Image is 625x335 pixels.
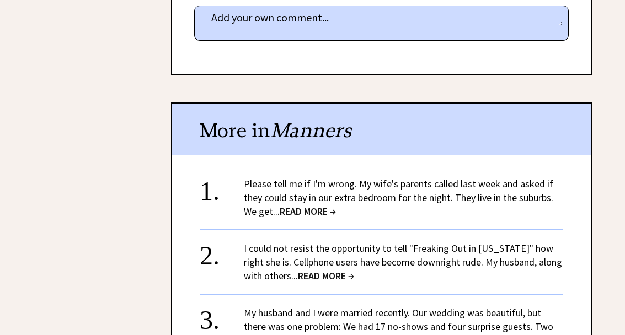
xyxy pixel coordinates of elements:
a: Please tell me if I'm wrong. My wife's parents called last week and asked if they could stay in o... [244,177,553,218]
div: More in [172,104,591,155]
a: I could not resist the opportunity to tell "Freaking Out in [US_STATE]" how right she is. Cellpho... [244,242,562,282]
div: 2. [200,241,244,262]
span: Manners [270,118,351,143]
div: 1. [200,177,244,197]
span: READ MORE → [280,205,336,218]
div: 3. [200,306,244,326]
span: READ MORE → [298,269,354,282]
